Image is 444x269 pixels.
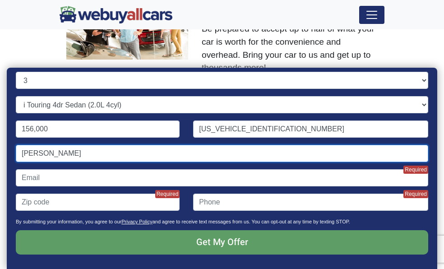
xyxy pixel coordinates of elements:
input: Zip code [16,194,180,211]
input: Phone [193,194,428,211]
input: VIN (optional) [193,121,428,138]
img: We Buy All Cars in NJ logo [60,6,172,23]
a: Privacy Policy [121,219,152,224]
input: Get My Offer [16,230,428,255]
span: Required [403,166,428,174]
input: Name [16,145,428,162]
input: Mileage [16,121,180,138]
span: Required [155,190,180,198]
span: Required [403,190,428,198]
p: Be prepared to accept up to half of what your car is worth for the convenience and overhead. Brin... [202,23,378,74]
button: Toggle navigation [359,6,384,24]
input: Email [16,169,428,186]
p: By submitting your information, you agree to our and agree to receive text messages from us. You ... [16,218,428,230]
